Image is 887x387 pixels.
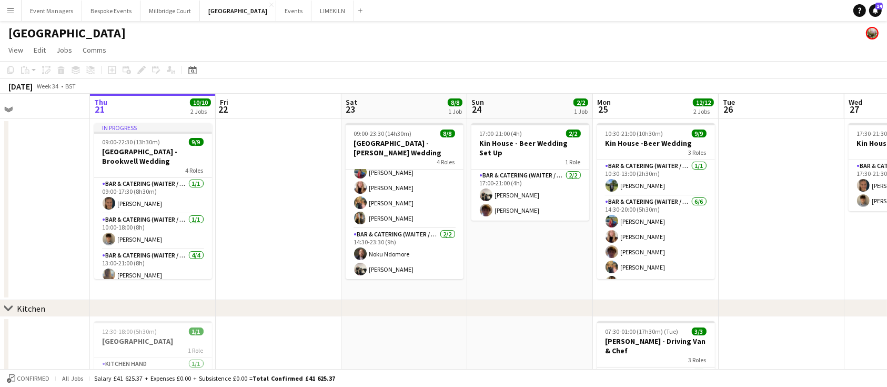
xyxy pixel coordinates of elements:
button: Event Managers [22,1,82,21]
app-card-role: Bar & Catering (Waiter / waitress)2/217:00-21:00 (4h)[PERSON_NAME][PERSON_NAME] [471,170,589,221]
span: 1/1 [189,328,204,335]
app-card-role: Bar & Catering (Waiter / waitress)1/110:30-13:00 (2h30m)[PERSON_NAME] [597,160,715,196]
span: 8/8 [448,98,462,106]
h3: [PERSON_NAME] - Driving Van & Chef [597,336,715,355]
a: View [4,43,27,57]
h3: [GEOGRAPHIC_DATA] - Brookwell Wedding [94,147,212,166]
button: [GEOGRAPHIC_DATA] [200,1,276,21]
div: 1 Job [574,107,588,115]
span: 10/10 [190,98,211,106]
span: 8/8 [440,130,455,137]
span: Mon [597,97,611,107]
app-card-role: Bar & Catering (Waiter / waitress)4/413:00-21:00 (8h)[PERSON_NAME] [94,250,212,331]
span: Total Confirmed £41 625.37 [253,374,335,382]
span: Confirmed [17,375,49,382]
span: 12:30-18:00 (5h30m) [103,328,157,335]
button: Confirmed [5,373,51,384]
span: Sat [346,97,357,107]
div: BST [65,82,76,90]
span: Comms [83,45,106,55]
h3: [GEOGRAPHIC_DATA] [94,336,212,346]
app-job-card: 10:30-21:00 (10h30m)9/9Kin House -Beer Wedding3 RolesBar & Catering (Waiter / waitress)1/110:30-1... [597,123,715,279]
h3: Kin House -Beer Wedding [597,138,715,148]
span: Thu [94,97,107,107]
span: 4 Roles [186,166,204,174]
app-card-role: Bar & Catering (Waiter / waitress)4/413:30-20:30 (7h)[PERSON_NAME][PERSON_NAME][PERSON_NAME][PERS... [346,147,463,229]
span: Jobs [56,45,72,55]
span: Tue [723,97,735,107]
button: Events [276,1,311,21]
span: Edit [34,45,46,55]
div: Salary £41 625.37 + Expenses £0.00 + Subsistence £0.00 = [94,374,335,382]
a: Edit [29,43,50,57]
h3: [GEOGRAPHIC_DATA] - [PERSON_NAME] Wedding [346,138,463,157]
span: Fri [220,97,228,107]
a: Jobs [52,43,76,57]
app-card-role: Bar & Catering (Waiter / waitress)1/109:00-17:30 (8h30m)[PERSON_NAME] [94,178,212,214]
span: View [8,45,23,55]
span: 07:30-01:00 (17h30m) (Tue) [606,328,679,335]
app-card-role: Bar & Catering (Waiter / waitress)1/110:00-18:00 (8h)[PERSON_NAME] [94,214,212,250]
span: Sun [471,97,484,107]
span: 4 Roles [437,158,455,166]
div: Kitchen [17,303,45,314]
app-card-role: Bar & Catering (Waiter / waitress)6/614:30-20:00 (5h30m)[PERSON_NAME][PERSON_NAME][PERSON_NAME][P... [597,196,715,308]
span: 21 [93,103,107,115]
span: 9/9 [692,130,707,137]
span: 09:00-22:30 (13h30m) [103,138,160,146]
div: 2 Jobs [693,107,713,115]
span: 10:30-21:00 (10h30m) [606,130,663,137]
span: 9/9 [189,138,204,146]
button: Millbridge Court [140,1,200,21]
app-job-card: 09:00-23:30 (14h30m)8/8[GEOGRAPHIC_DATA] - [PERSON_NAME] Wedding4 Roles10:30-23:30 (13h)[PERSON_N... [346,123,463,279]
h3: Kin House - Beer Wedding Set Up [471,138,589,157]
span: 2/2 [573,98,588,106]
span: 1 Role [566,158,581,166]
h1: [GEOGRAPHIC_DATA] [8,25,126,41]
div: [DATE] [8,81,33,92]
div: 2 Jobs [190,107,210,115]
span: 12/12 [693,98,714,106]
span: 26 [721,103,735,115]
span: 24 [470,103,484,115]
span: 25 [596,103,611,115]
div: In progress [94,123,212,132]
app-card-role: Bar & Catering (Waiter / waitress)2/214:30-23:30 (9h)Noku Ndomore[PERSON_NAME] [346,229,463,280]
span: Week 34 [35,82,61,90]
a: Comms [78,43,110,57]
div: 1 Job [448,107,462,115]
span: 23 [344,103,357,115]
span: 27 [847,103,862,115]
app-job-card: 17:00-21:00 (4h)2/2Kin House - Beer Wedding Set Up1 RoleBar & Catering (Waiter / waitress)2/217:0... [471,123,589,221]
span: 17:00-21:00 (4h) [480,130,522,137]
span: All jobs [60,374,85,382]
app-job-card: In progress09:00-22:30 (13h30m)9/9[GEOGRAPHIC_DATA] - Brookwell Wedding4 RolesBar & Catering (Wai... [94,123,212,279]
span: 3 Roles [689,148,707,156]
app-user-avatar: Staffing Manager [866,27,879,39]
span: 3 Roles [689,356,707,364]
span: 2/2 [566,130,581,137]
span: 3/3 [692,328,707,335]
span: 22 [218,103,228,115]
span: 1 Role [188,346,204,354]
a: 14 [869,4,882,17]
button: LIMEKILN [311,1,354,21]
button: Bespoke Events [82,1,140,21]
span: 14 [875,3,883,9]
span: Wed [849,97,862,107]
span: 09:00-23:30 (14h30m) [354,130,412,137]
